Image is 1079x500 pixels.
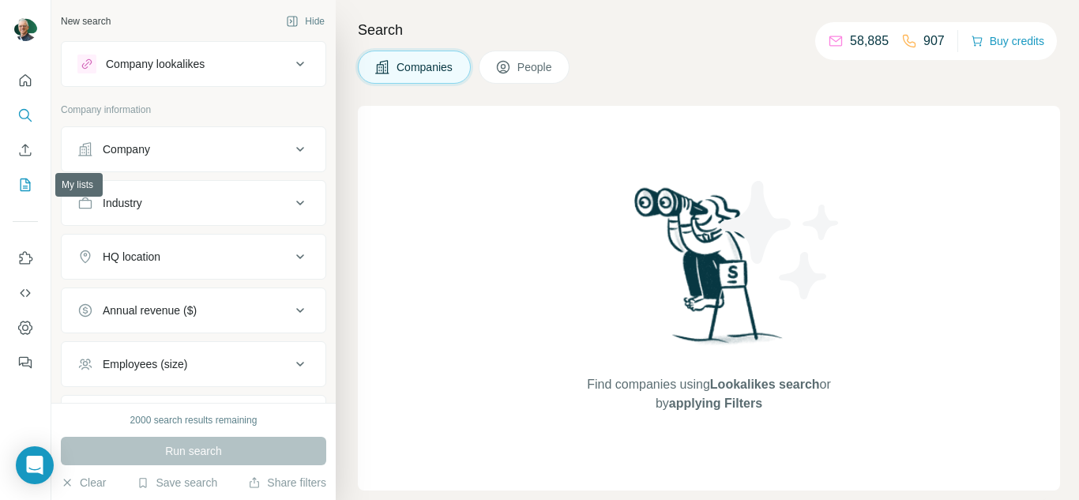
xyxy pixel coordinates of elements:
[103,303,197,318] div: Annual revenue ($)
[669,397,762,410] span: applying Filters
[13,136,38,164] button: Enrich CSV
[103,141,150,157] div: Company
[62,45,325,83] button: Company lookalikes
[106,56,205,72] div: Company lookalikes
[971,30,1044,52] button: Buy credits
[13,16,38,41] img: Avatar
[62,399,325,437] button: Technologies
[13,101,38,130] button: Search
[61,103,326,117] p: Company information
[275,9,336,33] button: Hide
[13,66,38,95] button: Quick start
[13,244,38,273] button: Use Surfe on LinkedIn
[923,32,945,51] p: 907
[709,169,852,311] img: Surfe Illustration - Stars
[62,238,325,276] button: HQ location
[62,130,325,168] button: Company
[103,195,142,211] div: Industry
[61,14,111,28] div: New search
[103,356,187,372] div: Employees (size)
[13,279,38,307] button: Use Surfe API
[130,413,258,427] div: 2000 search results remaining
[358,19,1060,41] h4: Search
[137,475,217,491] button: Save search
[61,475,106,491] button: Clear
[517,59,554,75] span: People
[627,183,791,359] img: Surfe Illustration - Woman searching with binoculars
[62,184,325,222] button: Industry
[710,378,820,391] span: Lookalikes search
[248,475,326,491] button: Share filters
[397,59,454,75] span: Companies
[16,446,54,484] div: Open Intercom Messenger
[582,375,835,413] span: Find companies using or by
[850,32,889,51] p: 58,885
[13,314,38,342] button: Dashboard
[13,171,38,199] button: My lists
[62,345,325,383] button: Employees (size)
[62,291,325,329] button: Annual revenue ($)
[103,249,160,265] div: HQ location
[13,348,38,377] button: Feedback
